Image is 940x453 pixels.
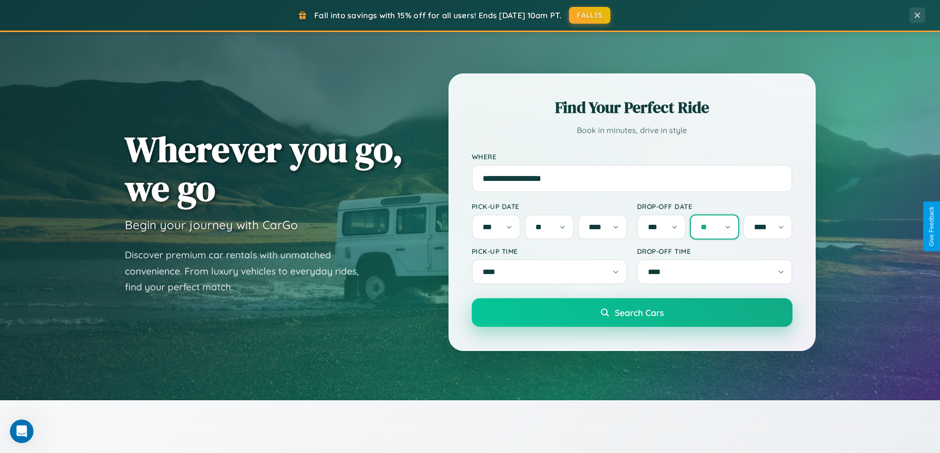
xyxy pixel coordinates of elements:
p: Discover premium car rentals with unmatched convenience. From luxury vehicles to everyday rides, ... [125,247,372,295]
label: Pick-up Time [472,247,627,255]
label: Drop-off Time [637,247,792,255]
label: Pick-up Date [472,202,627,210]
h1: Wherever you go, we go [125,130,403,208]
button: FALL15 [569,7,610,24]
h2: Find Your Perfect Ride [472,97,792,118]
span: Fall into savings with 15% off for all users! Ends [DATE] 10am PT. [314,10,562,20]
h3: Begin your journey with CarGo [125,217,298,232]
div: Give Feedback [928,207,935,246]
label: Drop-off Date [637,202,792,210]
p: Book in minutes, drive in style [472,123,792,138]
span: Search Cars [615,307,664,318]
label: Where [472,152,792,161]
iframe: Intercom live chat [10,419,34,443]
button: Search Cars [472,298,792,327]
